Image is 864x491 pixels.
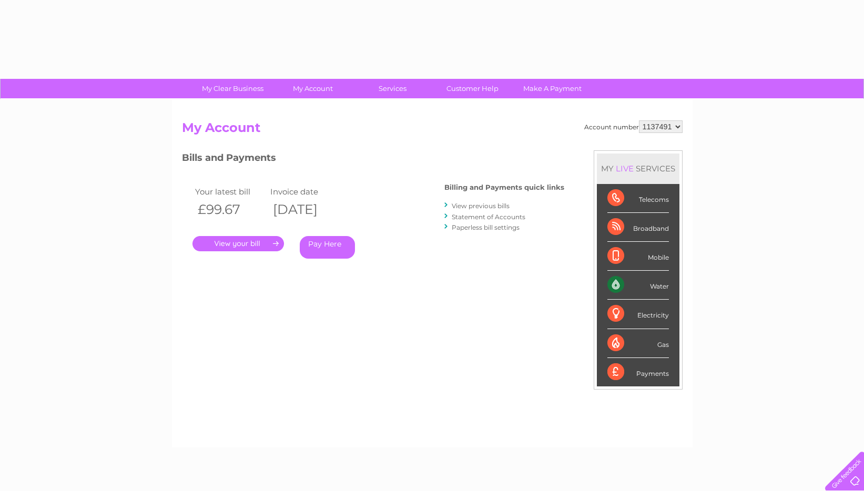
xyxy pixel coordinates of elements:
a: My Clear Business [189,79,276,98]
h3: Bills and Payments [182,150,564,169]
div: MY SERVICES [597,154,679,183]
a: Make A Payment [509,79,596,98]
th: [DATE] [268,199,343,220]
a: My Account [269,79,356,98]
td: Your latest bill [192,185,268,199]
a: View previous bills [452,202,510,210]
div: Broadband [607,213,669,242]
a: Services [349,79,436,98]
a: Statement of Accounts [452,213,525,221]
div: Payments [607,358,669,386]
div: LIVE [614,163,636,173]
div: Gas [607,329,669,358]
a: . [192,236,284,251]
a: Customer Help [429,79,516,98]
a: Pay Here [300,236,355,259]
div: Electricity [607,300,669,329]
div: Mobile [607,242,669,271]
div: Account number [584,120,683,133]
td: Invoice date [268,185,343,199]
h4: Billing and Payments quick links [444,183,564,191]
h2: My Account [182,120,683,140]
th: £99.67 [192,199,268,220]
div: Water [607,271,669,300]
div: Telecoms [607,184,669,213]
a: Paperless bill settings [452,223,520,231]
